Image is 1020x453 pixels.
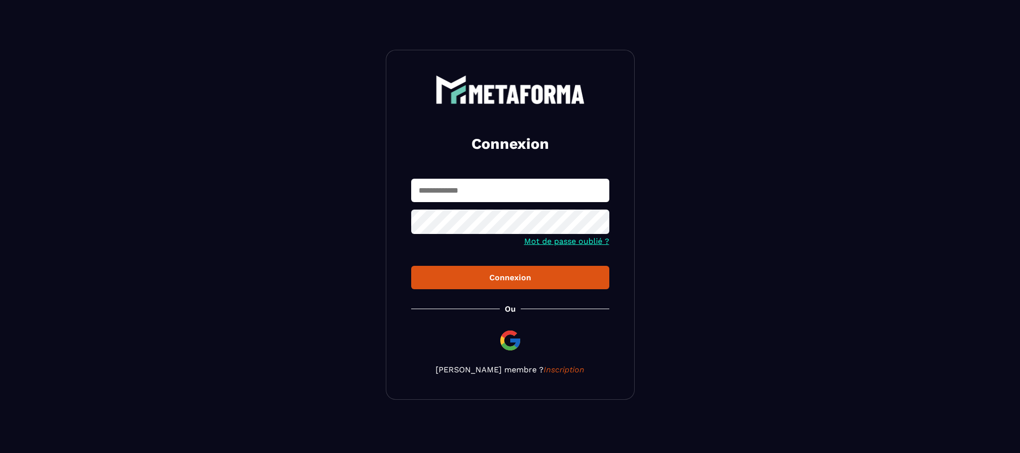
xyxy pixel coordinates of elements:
h2: Connexion [423,134,597,154]
p: Ou [505,304,516,314]
button: Connexion [411,266,609,289]
a: logo [411,75,609,104]
img: google [498,329,522,352]
p: [PERSON_NAME] membre ? [411,365,609,374]
img: logo [436,75,585,104]
a: Inscription [544,365,584,374]
a: Mot de passe oublié ? [524,236,609,246]
div: Connexion [419,273,601,282]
